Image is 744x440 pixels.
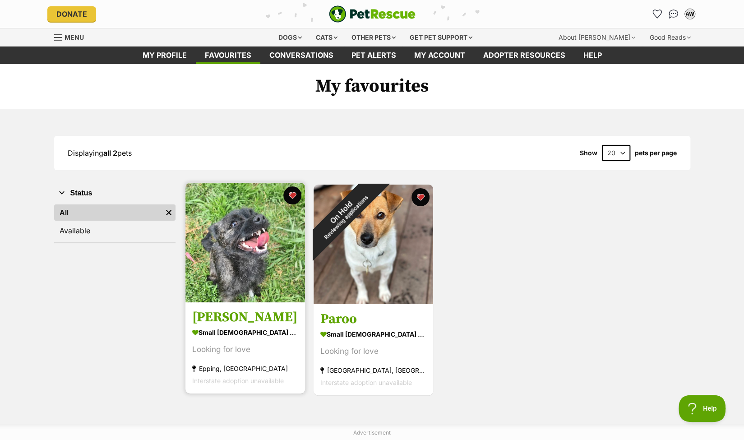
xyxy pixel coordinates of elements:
a: On HoldReviewing applications [314,297,433,306]
a: My account [405,46,474,64]
div: small [DEMOGRAPHIC_DATA] Dog [192,326,298,339]
div: small [DEMOGRAPHIC_DATA] Dog [320,328,426,341]
a: PetRescue [329,5,416,23]
div: Epping, [GEOGRAPHIC_DATA] [192,363,298,375]
a: Favourites [650,7,665,21]
img: Paroo [314,185,433,304]
button: favourite [411,188,430,206]
div: Get pet support [403,28,479,46]
div: Dogs [272,28,308,46]
span: Reviewing applications [323,194,369,241]
span: Interstate adoption unavailable [320,379,412,387]
a: Menu [54,28,90,45]
span: Interstate adoption unavailable [192,377,284,385]
a: [PERSON_NAME] small [DEMOGRAPHIC_DATA] Dog Looking for love Epping, [GEOGRAPHIC_DATA] Interstate ... [185,302,305,394]
h3: [PERSON_NAME] [192,309,298,326]
button: My account [683,7,697,21]
a: Donate [47,6,96,22]
a: Remove filter [162,204,176,221]
button: favourite [283,186,301,204]
a: Favourites [196,46,260,64]
a: Adopter resources [474,46,574,64]
a: Conversations [666,7,681,21]
div: Good Reads [643,28,697,46]
div: Looking for love [320,346,426,358]
a: Help [574,46,611,64]
iframe: Help Scout Beacon - Open [679,395,726,422]
strong: all 2 [103,148,117,157]
ul: Account quick links [650,7,697,21]
div: On Hold [293,165,393,264]
div: AW [685,9,694,19]
div: About [PERSON_NAME] [552,28,642,46]
a: Available [54,222,176,239]
a: conversations [260,46,342,64]
img: Saoirse [185,183,305,302]
button: Status [54,187,176,199]
label: pets per page [635,149,677,157]
div: Status [54,203,176,242]
a: Pet alerts [342,46,405,64]
span: Show [580,149,597,157]
span: Displaying pets [68,148,132,157]
a: My profile [134,46,196,64]
div: [GEOGRAPHIC_DATA], [GEOGRAPHIC_DATA] [320,365,426,377]
span: Menu [65,33,84,41]
a: Paroo small [DEMOGRAPHIC_DATA] Dog Looking for love [GEOGRAPHIC_DATA], [GEOGRAPHIC_DATA] Intersta... [314,304,433,396]
img: chat-41dd97257d64d25036548639549fe6c8038ab92f7586957e7f3b1b290dea8141.svg [669,9,678,19]
div: Cats [310,28,344,46]
div: Other pets [345,28,402,46]
a: All [54,204,162,221]
img: logo-e224e6f780fb5917bec1dbf3a21bbac754714ae5b6737aabdf751b685950b380.svg [329,5,416,23]
div: Looking for love [192,344,298,356]
h3: Paroo [320,311,426,328]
